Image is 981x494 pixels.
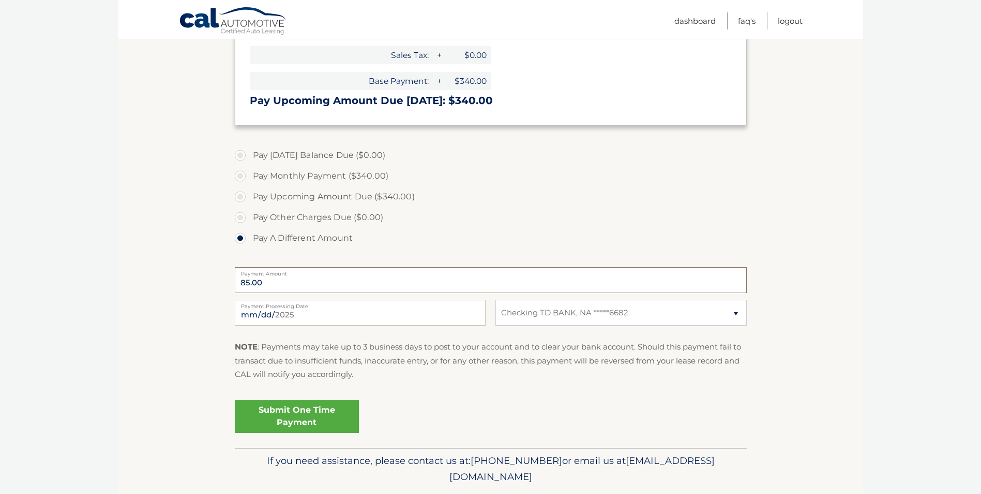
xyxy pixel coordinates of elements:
[674,12,716,30] a: Dashboard
[471,455,562,467] span: [PHONE_NUMBER]
[433,72,444,90] span: +
[235,145,747,166] label: Pay [DATE] Balance Due ($0.00)
[778,12,803,30] a: Logout
[235,228,747,249] label: Pay A Different Amount
[235,340,747,381] p: : Payments may take up to 3 business days to post to your account and to clear your bank account....
[235,300,486,326] input: Payment Date
[235,267,747,293] input: Payment Amount
[235,186,747,207] label: Pay Upcoming Amount Due ($340.00)
[235,166,747,186] label: Pay Monthly Payment ($340.00)
[250,46,433,64] span: Sales Tax:
[235,207,747,228] label: Pay Other Charges Due ($0.00)
[235,400,359,433] a: Submit One Time Payment
[179,7,288,37] a: Cal Automotive
[235,300,486,308] label: Payment Processing Date
[738,12,756,30] a: FAQ's
[250,72,433,90] span: Base Payment:
[250,94,732,107] h3: Pay Upcoming Amount Due [DATE]: $340.00
[242,453,740,486] p: If you need assistance, please contact us at: or email us at
[444,46,491,64] span: $0.00
[235,267,747,275] label: Payment Amount
[235,342,258,352] strong: NOTE
[433,46,444,64] span: +
[444,72,491,90] span: $340.00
